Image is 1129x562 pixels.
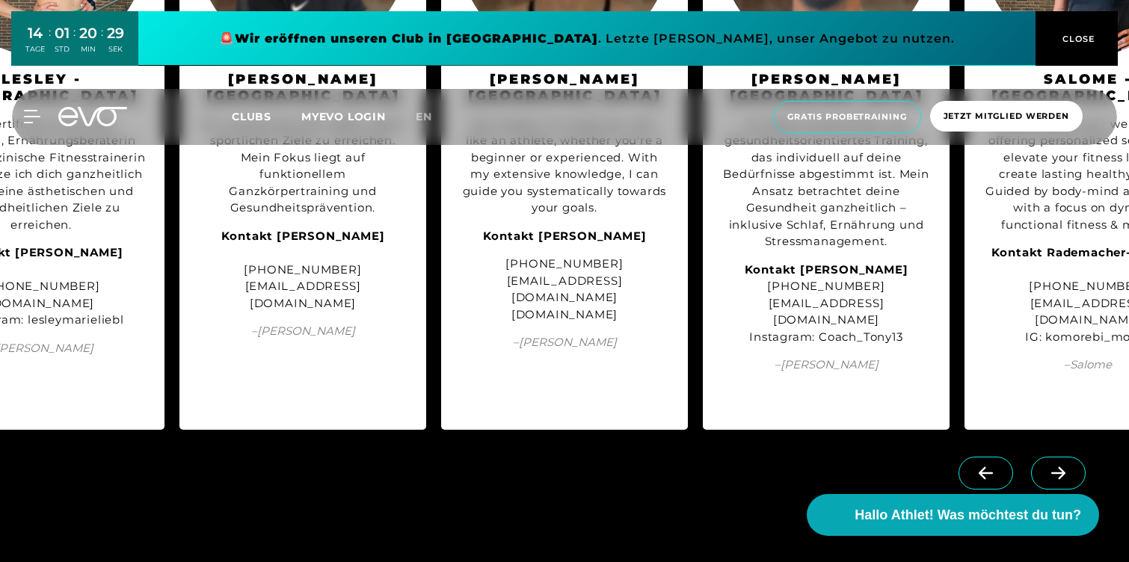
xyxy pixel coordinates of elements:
div: STD [55,44,70,55]
span: – [PERSON_NAME] [460,334,669,351]
strong: Kontakt [PERSON_NAME] [483,229,647,243]
div: My mission is to help you train like an athlete, whether you're a beginner or experienced. With m... [460,116,669,217]
a: Gratis Probetraining [769,101,926,133]
div: MIN [79,44,97,55]
div: TAGE [25,44,45,55]
span: – [PERSON_NAME] [198,323,407,340]
span: Hallo Athlet! Was möchtest du tun? [855,505,1081,525]
div: SEK [107,44,124,55]
div: [PHONE_NUMBER] [EMAIL_ADDRESS][DOMAIN_NAME] [198,228,407,312]
strong: Kontakt [PERSON_NAME] [745,262,908,277]
a: MYEVO LOGIN [301,110,386,123]
button: Hallo Athlet! Was möchtest du tun? [807,494,1099,536]
strong: Kontakt [PERSON_NAME] [221,229,385,243]
span: en [416,110,432,123]
div: [PHONE_NUMBER] [EMAIL_ADDRESS][DOMAIN_NAME] Instagram: Coach_Tony13 [722,262,931,346]
div: 29 [107,22,124,44]
div: : [49,24,51,64]
div: 14 [25,22,45,44]
span: CLOSE [1059,32,1095,46]
div: 20 [79,22,97,44]
div: 01 [55,22,70,44]
div: Ich unterstütze Dich dabei, deine sportlichen Ziele zu erreichen. Mein Fokus liegt auf funktionel... [198,116,407,217]
a: Jetzt Mitglied werden [926,101,1087,133]
div: : [101,24,103,64]
span: Gratis Probetraining [787,111,907,123]
button: CLOSE [1036,11,1118,66]
span: – [PERSON_NAME] [722,356,931,374]
a: en [416,108,450,126]
div: Ich biete funktionelles und gesundheitsorientiertes Training, das individuell auf deine Bedürfnis... [722,116,931,250]
div: [PHONE_NUMBER] [EMAIL_ADDRESS][DOMAIN_NAME] [DOMAIN_NAME] [460,256,669,323]
span: Jetzt Mitglied werden [944,110,1069,123]
a: Clubs [232,109,301,123]
div: : [73,24,76,64]
span: Clubs [232,110,271,123]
